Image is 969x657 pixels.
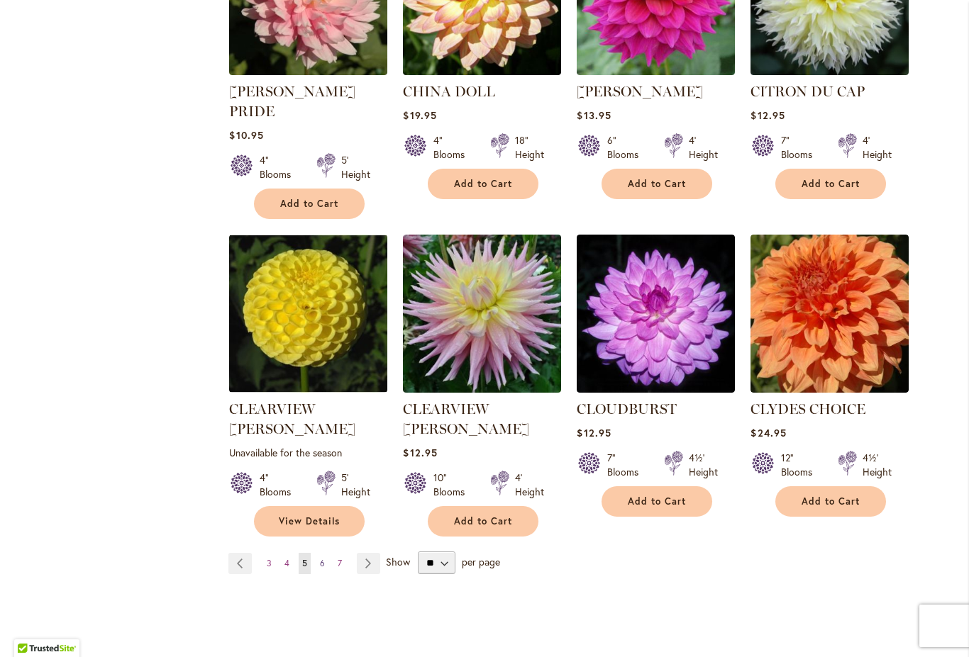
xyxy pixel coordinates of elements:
[454,178,512,190] span: Add to Cart
[280,198,338,210] span: Add to Cart
[863,451,892,479] div: 4½' Height
[751,83,865,100] a: CITRON DU CAP
[751,108,785,122] span: $12.95
[802,178,860,190] span: Add to Cart
[279,515,340,527] span: View Details
[403,400,529,437] a: CLEARVIEW [PERSON_NAME]
[229,235,387,393] img: CLEARVIEW DANIEL
[403,235,561,393] img: Clearview Jonas
[515,471,544,499] div: 4' Height
[386,555,410,568] span: Show
[338,558,342,568] span: 7
[316,553,328,574] a: 6
[689,451,718,479] div: 4½' Height
[515,133,544,162] div: 18" Height
[577,235,735,393] img: Cloudburst
[403,446,437,459] span: $12.95
[267,558,272,568] span: 3
[602,169,712,199] button: Add to Cart
[428,169,538,199] button: Add to Cart
[802,495,860,507] span: Add to Cart
[577,426,611,439] span: $12.95
[751,400,865,417] a: CLYDES CHOICE
[254,189,365,219] button: Add to Cart
[11,607,50,646] iframe: Launch Accessibility Center
[863,133,892,162] div: 4' Height
[229,128,263,142] span: $10.95
[775,169,886,199] button: Add to Cart
[260,153,299,181] div: 4" Blooms
[602,486,712,517] button: Add to Cart
[428,506,538,537] button: Add to Cart
[775,486,886,517] button: Add to Cart
[229,83,355,120] a: [PERSON_NAME] PRIDE
[229,382,387,395] a: CLEARVIEW DANIEL
[341,471,370,499] div: 5' Height
[433,133,473,162] div: 4" Blooms
[462,555,500,568] span: per page
[751,426,786,439] span: $24.95
[577,64,735,78] a: CHLOE JANAE
[302,558,307,568] span: 5
[577,83,703,100] a: [PERSON_NAME]
[403,83,495,100] a: CHINA DOLL
[403,64,561,78] a: CHINA DOLL
[751,235,909,393] img: Clyde's Choice
[260,471,299,499] div: 4" Blooms
[229,64,387,78] a: CHILSON'S PRIDE
[689,133,718,162] div: 4' Height
[229,400,355,437] a: CLEARVIEW [PERSON_NAME]
[628,495,686,507] span: Add to Cart
[229,446,387,459] p: Unavailable for the season
[284,558,289,568] span: 4
[751,64,909,78] a: CITRON DU CAP
[781,451,821,479] div: 12" Blooms
[320,558,325,568] span: 6
[334,553,345,574] a: 7
[577,382,735,395] a: Cloudburst
[628,178,686,190] span: Add to Cart
[577,108,611,122] span: $13.95
[781,133,821,162] div: 7" Blooms
[254,506,365,537] a: View Details
[577,400,677,417] a: CLOUDBURST
[341,153,370,181] div: 5' Height
[403,382,561,395] a: Clearview Jonas
[607,451,647,479] div: 7" Blooms
[281,553,293,574] a: 4
[454,515,512,527] span: Add to Cart
[751,382,909,395] a: Clyde's Choice
[263,553,275,574] a: 3
[607,133,647,162] div: 6" Blooms
[433,471,473,499] div: 10" Blooms
[403,108,436,122] span: $19.95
